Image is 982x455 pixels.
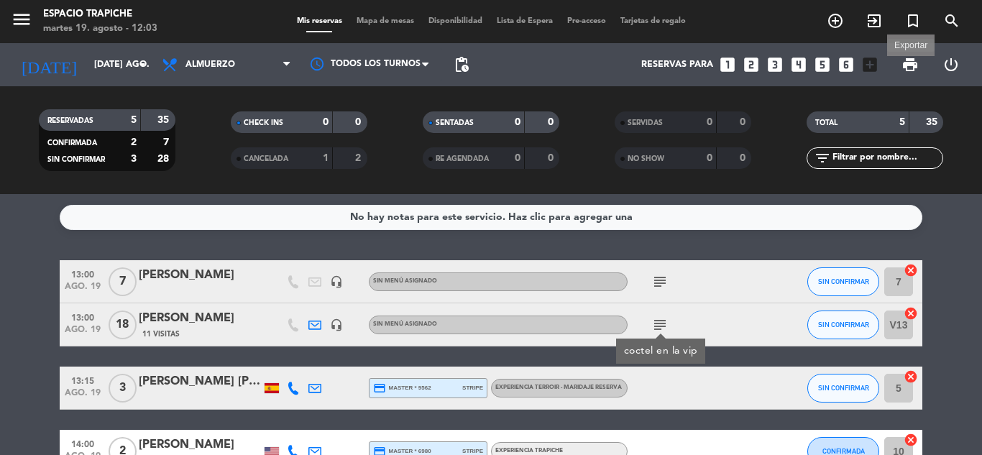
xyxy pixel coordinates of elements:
strong: 0 [707,153,712,163]
strong: 35 [926,117,940,127]
span: Almuerzo [185,60,235,70]
i: headset_mic [330,275,343,288]
div: [PERSON_NAME] [139,266,261,285]
span: SIN CONFIRMAR [818,321,869,328]
span: ago. 19 [65,388,101,405]
span: Disponibilidad [421,17,490,25]
div: [PERSON_NAME] [139,436,261,454]
i: cancel [904,369,918,384]
div: [PERSON_NAME] [PERSON_NAME] [139,372,261,391]
i: filter_list [814,150,831,167]
i: cancel [904,263,918,277]
span: CANCELADA [244,155,288,162]
strong: 5 [131,115,137,125]
i: looks_6 [837,55,855,74]
span: ago. 19 [65,282,101,298]
button: menu [11,9,32,35]
span: 13:00 [65,265,101,282]
span: ago. 19 [65,325,101,341]
span: print [901,56,919,73]
span: NO SHOW [628,155,664,162]
strong: 0 [548,117,556,127]
i: search [943,12,960,29]
div: LOG OUT [930,43,971,86]
strong: 28 [157,154,172,164]
span: Sin menú asignado [373,278,437,284]
span: 18 [109,311,137,339]
span: SENTADAS [436,119,474,127]
strong: 2 [131,137,137,147]
span: Experiencia Terroir - Maridaje Reserva [495,385,622,390]
span: SIN CONFIRMAR [818,384,869,392]
span: 7 [109,267,137,296]
strong: 1 [323,153,329,163]
i: arrow_drop_down [134,56,151,73]
i: power_settings_new [942,56,960,73]
span: CONFIRMADA [822,447,865,455]
button: SIN CONFIRMAR [807,311,879,339]
strong: 0 [548,153,556,163]
i: cancel [904,433,918,447]
i: subject [651,273,669,290]
span: Mis reservas [290,17,349,25]
div: [PERSON_NAME] [139,309,261,328]
span: CHECK INS [244,119,283,127]
span: Experiencia Trapiche [495,448,563,454]
i: looks_4 [789,55,808,74]
strong: 0 [323,117,329,127]
strong: 0 [707,117,712,127]
span: SIN CONFIRMAR [818,277,869,285]
span: 13:00 [65,308,101,325]
strong: 0 [355,117,364,127]
span: RESERVADAS [47,117,93,124]
span: master * 9562 [373,382,431,395]
span: Pre-acceso [560,17,613,25]
div: martes 19. agosto - 12:03 [43,22,157,36]
strong: 5 [899,117,905,127]
i: looks_5 [813,55,832,74]
strong: 7 [163,137,172,147]
i: subject [651,316,669,334]
span: 11 Visitas [142,328,180,340]
span: TOTAL [815,119,838,127]
span: stripe [462,383,483,392]
span: Sin menú asignado [373,321,437,327]
span: CONFIRMADA [47,139,97,147]
strong: 2 [355,153,364,163]
i: add_box [861,55,879,74]
strong: 0 [515,117,520,127]
span: Reservas para [641,60,713,70]
strong: 0 [740,117,748,127]
i: turned_in_not [904,12,922,29]
span: RE AGENDADA [436,155,489,162]
strong: 0 [740,153,748,163]
div: Espacio Trapiche [43,7,157,22]
span: SERVIDAS [628,119,663,127]
span: SIN CONFIRMAR [47,156,105,163]
div: No hay notas para este servicio. Haz clic para agregar una [350,209,633,226]
i: exit_to_app [866,12,883,29]
i: looks_3 [766,55,784,74]
span: 14:00 [65,435,101,451]
i: add_circle_outline [827,12,844,29]
i: headset_mic [330,318,343,331]
i: credit_card [373,382,386,395]
i: looks_two [742,55,761,74]
div: coctel en la vip [624,344,698,359]
input: Filtrar por nombre... [831,150,942,166]
i: cancel [904,306,918,321]
span: Tarjetas de regalo [613,17,693,25]
span: pending_actions [453,56,470,73]
div: Exportar [887,39,935,52]
button: SIN CONFIRMAR [807,374,879,403]
span: Lista de Espera [490,17,560,25]
i: menu [11,9,32,30]
strong: 3 [131,154,137,164]
span: Mapa de mesas [349,17,421,25]
i: looks_one [718,55,737,74]
span: 3 [109,374,137,403]
strong: 0 [515,153,520,163]
i: [DATE] [11,49,87,81]
span: 13:15 [65,372,101,388]
strong: 35 [157,115,172,125]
